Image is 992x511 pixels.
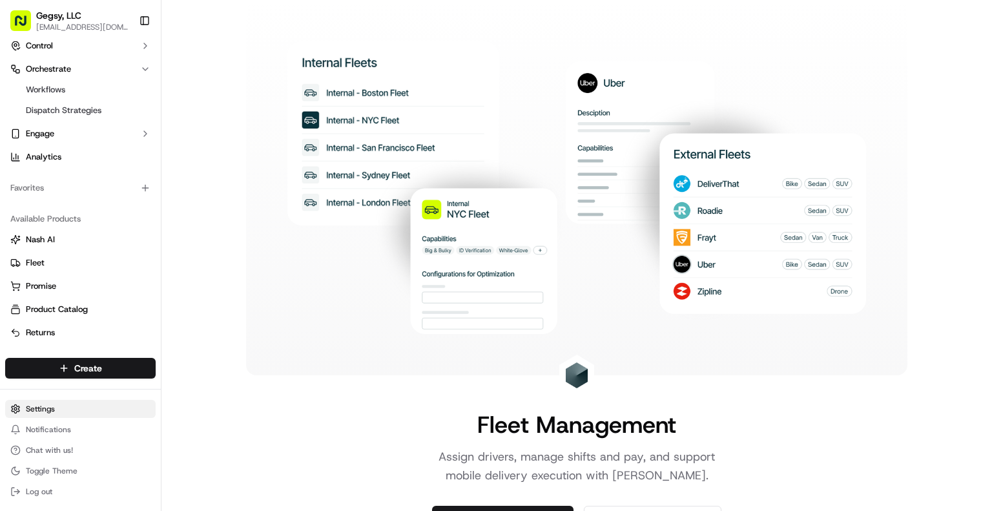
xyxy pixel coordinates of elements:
button: [EMAIL_ADDRESS][DOMAIN_NAME] [36,22,129,32]
div: 📗 [13,189,23,199]
span: Dispatch Strategies [26,105,101,116]
span: Toggle Theme [26,466,77,476]
button: Returns [5,322,156,343]
a: Nash AI [10,234,150,245]
button: Control [5,36,156,56]
p: Welcome 👋 [13,52,235,72]
span: Log out [26,486,52,497]
img: Landing Page Icon [564,362,590,388]
span: Nash AI [26,234,55,245]
span: Chat with us! [26,445,73,455]
span: Engage [26,128,54,140]
button: Product Catalog [5,299,156,320]
button: Chat with us! [5,441,156,459]
p: Assign drivers, manage shifts and pay, and support mobile delivery execution with [PERSON_NAME]. [411,448,742,486]
input: Got a question? Start typing here... [34,83,232,97]
h1: Fleet Management [477,412,676,437]
span: Orchestrate [26,63,71,75]
button: Create [5,358,156,379]
button: Nash AI [5,229,156,250]
span: Returns [26,327,55,339]
span: Notifications [26,424,71,435]
img: Nash [13,13,39,39]
a: Analytics [5,147,156,167]
a: 💻API Documentation [104,182,212,205]
a: Returns [10,327,150,339]
button: Gegsy, LLC[EMAIL_ADDRESS][DOMAIN_NAME] [5,5,134,36]
button: Log out [5,483,156,501]
button: Orchestrate [5,59,156,79]
span: Pylon [129,219,156,229]
a: Fleet [10,257,150,269]
button: Gegsy, LLC [36,9,81,22]
button: Notifications [5,421,156,439]
a: Promise [10,280,150,292]
div: Start new chat [44,123,212,136]
button: Engage [5,123,156,144]
span: Control [26,40,53,52]
div: Available Products [5,209,156,229]
button: Start new chat [220,127,235,143]
a: Workflows [21,81,140,99]
a: Product Catalog [10,304,150,315]
img: Landing Page Image [287,41,866,334]
span: API Documentation [122,187,207,200]
span: Analytics [26,151,61,163]
button: Toggle Theme [5,462,156,480]
img: 1736555255976-a54dd68f-1ca7-489b-9aae-adbdc363a1c4 [13,123,36,147]
a: Powered byPylon [91,218,156,229]
span: Settings [26,404,55,414]
span: Workflows [26,84,65,96]
span: Create [74,362,102,375]
button: Settings [5,400,156,418]
div: Favorites [5,178,156,198]
a: Dispatch Strategies [21,101,140,120]
div: 💻 [109,189,119,199]
span: Promise [26,280,56,292]
button: Fleet [5,253,156,273]
span: Fleet [26,257,45,269]
div: We're available if you need us! [44,136,163,147]
span: Knowledge Base [26,187,99,200]
a: 📗Knowledge Base [8,182,104,205]
button: Promise [5,276,156,297]
span: Product Catalog [26,304,88,315]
